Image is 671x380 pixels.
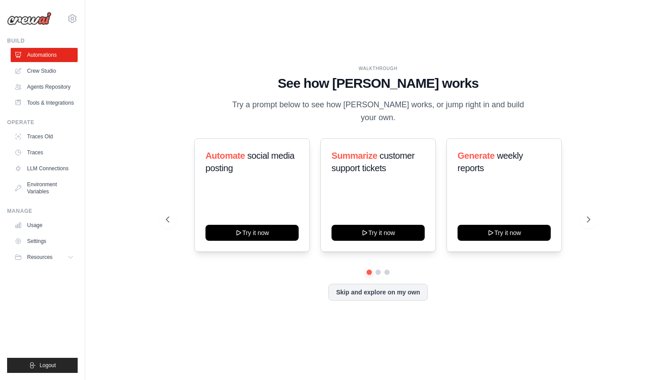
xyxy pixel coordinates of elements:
[166,75,591,91] h1: See how [PERSON_NAME] works
[7,12,51,25] img: Logo
[7,358,78,373] button: Logout
[39,362,56,369] span: Logout
[11,48,78,62] a: Automations
[627,337,671,380] iframe: Chat Widget
[11,80,78,94] a: Agents Repository
[11,234,78,248] a: Settings
[458,151,495,161] span: Generate
[458,225,551,241] button: Try it now
[7,208,78,215] div: Manage
[7,37,78,44] div: Build
[11,129,78,144] a: Traces Old
[229,98,527,125] p: Try a prompt below to see how [PERSON_NAME] works, or jump right in and build your own.
[205,225,299,241] button: Try it now
[205,151,295,173] span: social media posting
[332,225,425,241] button: Try it now
[11,161,78,176] a: LLM Connections
[205,151,245,161] span: Automate
[7,119,78,126] div: Operate
[27,254,52,261] span: Resources
[11,218,78,232] a: Usage
[166,65,591,72] div: WALKTHROUGH
[11,96,78,110] a: Tools & Integrations
[11,177,78,199] a: Environment Variables
[11,64,78,78] a: Crew Studio
[11,250,78,264] button: Resources
[328,284,427,301] button: Skip and explore on my own
[11,145,78,160] a: Traces
[332,151,377,161] span: Summarize
[332,151,414,173] span: customer support tickets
